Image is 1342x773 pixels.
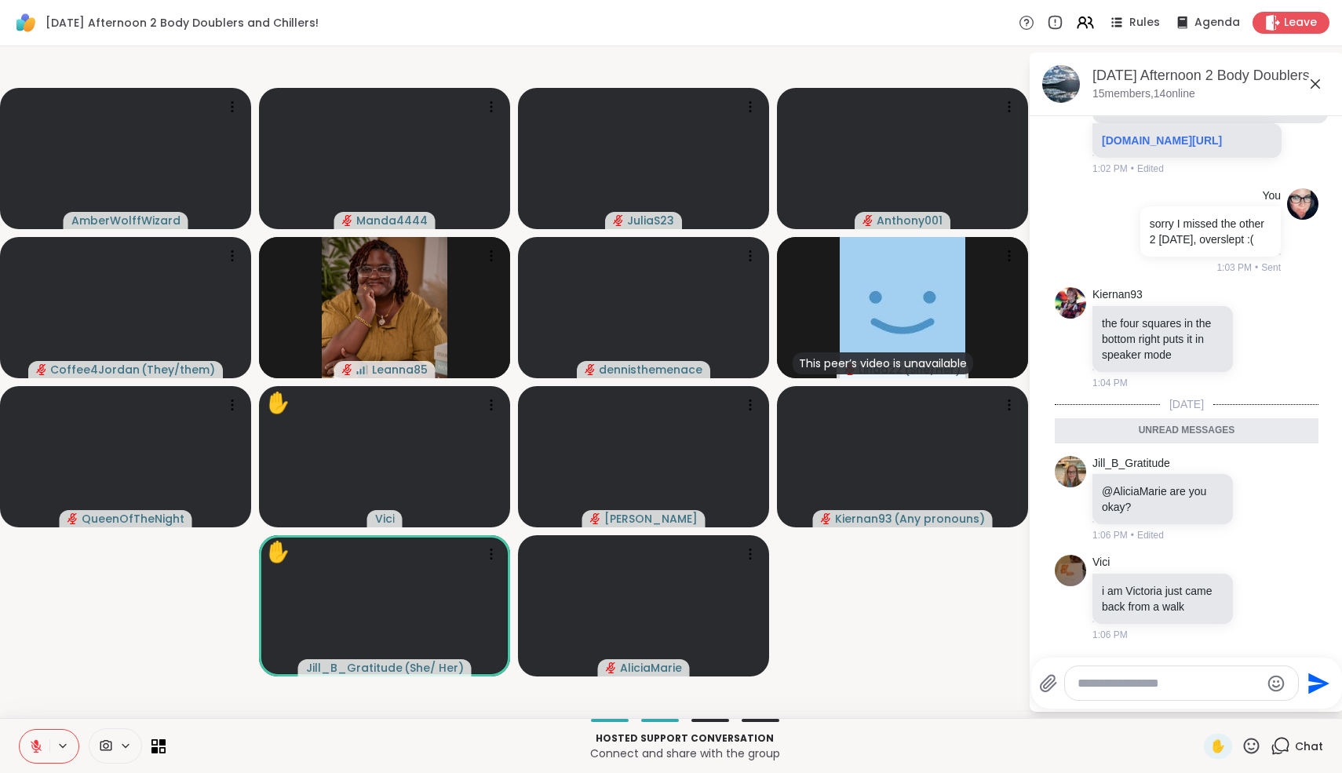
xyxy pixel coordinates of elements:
[627,213,674,228] span: JuliaS23
[372,362,428,377] span: Leanna85
[840,237,965,378] img: Linda22
[36,364,47,375] span: audio-muted
[1092,628,1128,642] span: 1:06 PM
[1092,456,1170,472] a: Jill_B_Gratitude
[1092,555,1110,571] a: Vici
[835,511,892,527] span: Kiernan93
[1210,737,1226,756] span: ✋
[1092,528,1128,542] span: 1:06 PM
[50,362,140,377] span: Coffee4Jordan
[1284,15,1317,31] span: Leave
[1287,188,1318,220] img: https://sharewell-space-live.sfo3.digitaloceanspaces.com/user-generated/9d626cd0-0697-47e5-a38d-3...
[1092,66,1331,86] div: [DATE] Afternoon 2 Body Doublers and Chillers!, [DATE]
[1299,665,1334,701] button: Send
[821,513,832,524] span: audio-muted
[606,662,617,673] span: audio-muted
[82,511,184,527] span: QueenOfTheNight
[894,511,985,527] span: ( Any pronouns )
[342,364,353,375] span: audio-muted
[1131,162,1134,176] span: •
[141,362,215,377] span: ( They/them )
[1216,261,1252,275] span: 1:03 PM
[585,364,596,375] span: audio-muted
[175,731,1194,746] p: Hosted support conversation
[877,213,943,228] span: Anthony001
[620,660,682,676] span: AliciaMarie
[1092,162,1128,176] span: 1:02 PM
[1092,287,1143,303] a: Kiernan93
[322,237,447,378] img: Leanna85
[1129,15,1160,31] span: Rules
[265,537,290,567] div: ✋
[1262,188,1281,204] h4: You
[1137,528,1164,542] span: Edited
[1055,287,1086,319] img: https://sharewell-space-live.sfo3.digitaloceanspaces.com/user-generated/68274720-81bd-44ac-9e43-a...
[67,513,78,524] span: audio-muted
[46,15,319,31] span: [DATE] Afternoon 2 Body Doublers and Chillers!
[265,388,290,418] div: ✋
[1131,528,1134,542] span: •
[404,660,464,676] span: ( She/ Her )
[356,213,428,228] span: Manda4444
[1194,15,1240,31] span: Agenda
[793,352,973,374] div: This peer’s video is unavailable
[590,513,601,524] span: audio-muted
[1055,555,1086,586] img: https://sharewell-space-live.sfo3.digitaloceanspaces.com/user-generated/9f3a56fe-d162-402e-87a9-e...
[1092,86,1195,102] p: 15 members, 14 online
[1255,261,1258,275] span: •
[599,362,702,377] span: dennisthemenace
[71,213,181,228] span: AmberWolffWizard
[1137,162,1164,176] span: Edited
[306,660,403,676] span: Jill_B_Gratitude
[1295,738,1323,754] span: Chat
[613,215,624,226] span: audio-muted
[1078,676,1260,691] textarea: Type your message
[1102,134,1222,147] a: [DOMAIN_NAME][URL]
[342,215,353,226] span: audio-muted
[1102,483,1223,515] p: @AliciaMarie are you okay?
[604,511,698,527] span: [PERSON_NAME]
[1055,456,1086,487] img: https://sharewell-space-live.sfo3.digitaloceanspaces.com/user-generated/2564abe4-c444-4046-864b-7...
[175,746,1194,761] p: Connect and share with the group
[1160,396,1213,412] span: [DATE]
[862,215,873,226] span: audio-muted
[1102,315,1223,363] p: the four squares in the bottom right puts it in speaker mode
[1092,376,1128,390] span: 1:04 PM
[13,9,39,36] img: ShareWell Logomark
[1055,418,1318,443] div: Unread messages
[375,511,395,527] span: Vici
[1261,261,1281,275] span: Sent
[1267,674,1285,693] button: Emoji picker
[1102,583,1223,614] p: i am Victoria just came back from a walk
[1150,216,1271,247] p: sorry I missed the other 2 [DATE], overslept :(
[1042,65,1080,103] img: Tuesday Afternoon 2 Body Doublers and Chillers!, Oct 07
